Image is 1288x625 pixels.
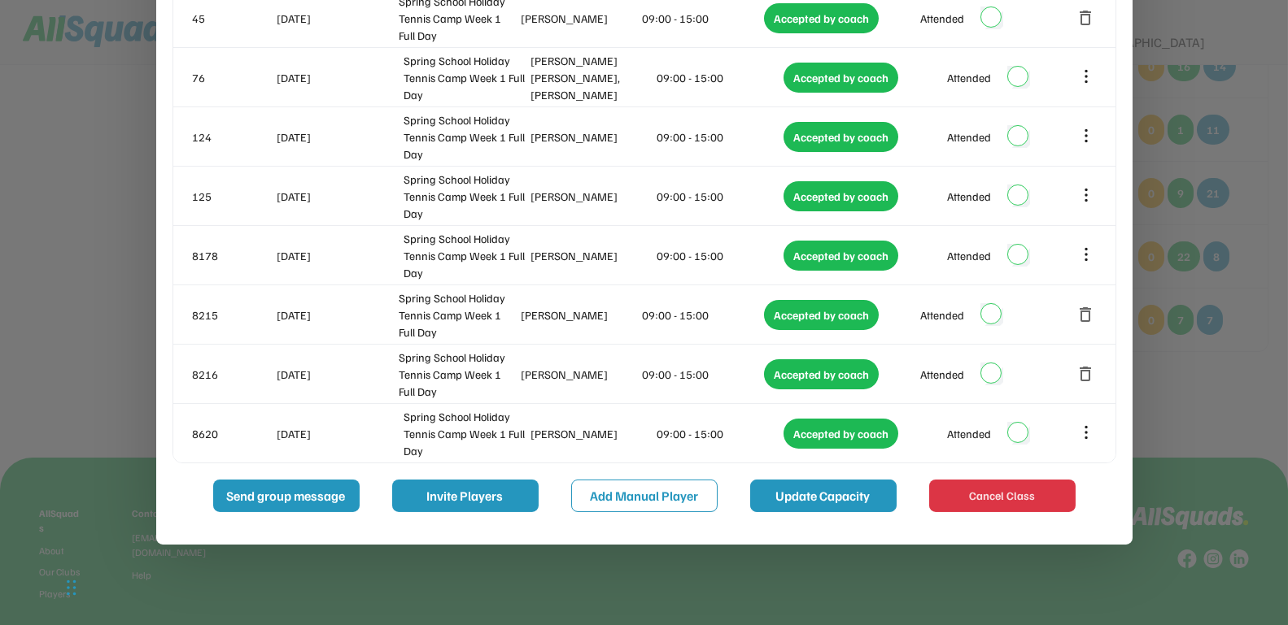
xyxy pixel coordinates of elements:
[1076,305,1096,324] button: delete
[643,10,762,27] div: 09:00 - 15:00
[643,366,762,383] div: 09:00 - 15:00
[784,181,898,211] div: Accepted by coach
[657,247,781,264] div: 09:00 - 15:00
[764,3,879,33] div: Accepted by coach
[920,10,964,27] div: Attended
[784,419,898,449] div: Accepted by coach
[657,425,781,442] div: 09:00 - 15:00
[521,366,640,383] div: [PERSON_NAME]
[1076,364,1096,384] button: delete
[193,10,274,27] div: 45
[277,366,396,383] div: [DATE]
[784,63,898,93] div: Accepted by coach
[521,306,640,323] div: [PERSON_NAME]
[277,425,401,442] div: [DATE]
[571,480,718,512] button: Add Manual Player
[404,111,527,163] div: Spring School Holiday Tennis Camp Week 1 Full Day
[404,52,527,103] div: Spring School Holiday Tennis Camp Week 1 Full Day
[784,122,898,152] div: Accepted by coach
[947,425,991,442] div: Attended
[530,247,654,264] div: [PERSON_NAME]
[277,10,396,27] div: [DATE]
[277,247,401,264] div: [DATE]
[277,128,401,145] div: [DATE]
[920,366,964,383] div: Attended
[404,230,527,281] div: Spring School Holiday Tennis Camp Week 1 Full Day
[193,69,274,86] div: 76
[947,247,991,264] div: Attended
[277,188,401,205] div: [DATE]
[277,306,396,323] div: [DATE]
[920,306,964,323] div: Attended
[784,241,898,271] div: Accepted by coach
[657,69,781,86] div: 09:00 - 15:00
[277,69,401,86] div: [DATE]
[643,306,762,323] div: 09:00 - 15:00
[193,247,274,264] div: 8178
[530,188,654,205] div: [PERSON_NAME]
[193,188,274,205] div: 125
[657,128,781,145] div: 09:00 - 15:00
[399,349,517,400] div: Spring School Holiday Tennis Camp Week 1 Full Day
[750,480,897,512] button: Update Capacity
[929,480,1076,512] button: Cancel Class
[764,300,879,330] div: Accepted by coach
[764,359,879,389] div: Accepted by coach
[193,128,274,145] div: 124
[947,188,991,205] div: Attended
[1076,8,1096,28] button: delete
[193,366,274,383] div: 8216
[521,10,640,27] div: [PERSON_NAME]
[193,306,274,323] div: 8215
[392,480,539,512] button: Invite Players
[404,408,527,459] div: Spring School Holiday Tennis Camp Week 1 Full Day
[193,425,274,442] div: 8620
[404,171,527,222] div: Spring School Holiday Tennis Camp Week 1 Full Day
[399,289,517,341] div: Spring School Holiday Tennis Camp Week 1 Full Day
[530,425,654,442] div: [PERSON_NAME]
[213,480,360,512] button: Send group message
[657,188,781,205] div: 09:00 - 15:00
[530,52,654,103] div: [PERSON_NAME] [PERSON_NAME], [PERSON_NAME]
[947,128,991,145] div: Attended
[947,69,991,86] div: Attended
[530,128,654,145] div: [PERSON_NAME]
